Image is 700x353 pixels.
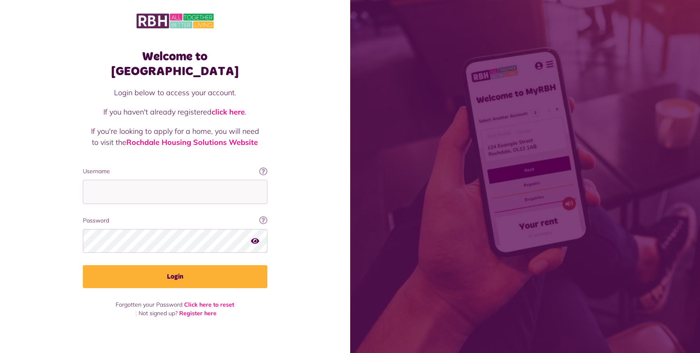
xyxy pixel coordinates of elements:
a: Rochdale Housing Solutions Website [126,138,258,147]
img: MyRBH [137,12,214,30]
h1: Welcome to [GEOGRAPHIC_DATA] [83,49,267,79]
span: Forgotten your Password [116,301,182,308]
p: If you're looking to apply for a home, you will need to visit the [91,126,259,148]
p: Login below to access your account. [91,87,259,98]
button: Login [83,265,267,288]
p: If you haven't already registered . [91,106,259,117]
a: Register here [179,309,217,317]
a: click here [212,107,245,117]
a: Click here to reset [184,301,234,308]
label: Username [83,167,267,176]
span: Not signed up? [139,309,178,317]
label: Password [83,216,267,225]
